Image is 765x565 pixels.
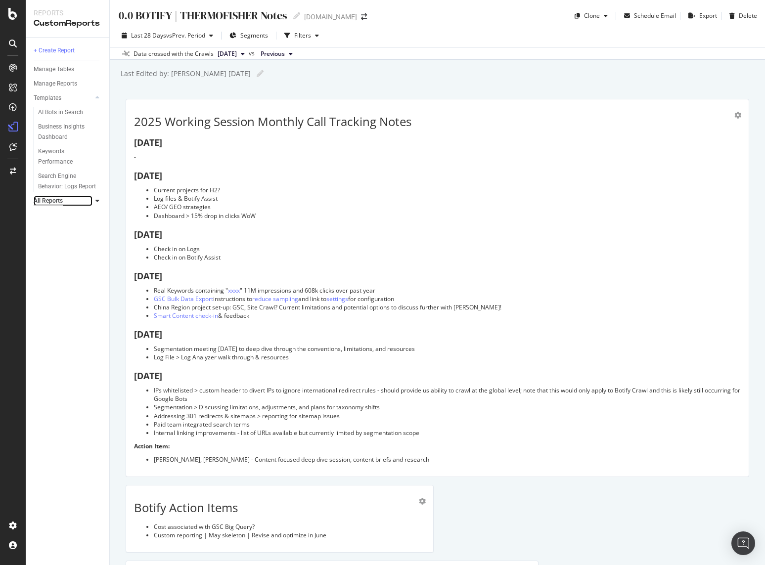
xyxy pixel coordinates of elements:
[34,79,77,89] div: Manage Reports
[38,107,83,118] div: AI Bots in Search
[126,485,434,553] div: Botify Action Items Cost associated with GSC Big Query? Custom reporting | May skeleton | Revise ...
[419,498,426,505] div: gear
[154,253,741,261] li: Check in on Botify Assist
[34,45,102,56] a: + Create Report
[252,295,298,303] a: reduce sampling
[34,18,101,29] div: CustomReports
[154,420,741,429] li: Paid team integrated search terms
[154,403,741,411] li: Segmentation > Discussing limitations, adjustments, and plans for taxonomy shifts
[34,45,75,56] div: + Create Report
[620,8,676,24] button: Schedule Email
[154,212,741,220] li: Dashboard > 15% drop in clicks WoW
[134,115,741,128] h1: 2025 Working Session Monthly Call Tracking Notes
[739,11,757,20] div: Delete
[154,386,741,403] li: IPs whitelisted > custom header to divert IPs to ignore international redirect rules - should pro...
[240,31,268,40] span: Segments
[634,11,676,20] div: Schedule Email
[38,146,102,167] a: Keywords Performance
[154,429,741,437] li: Internal linking improvements - list of URLs available but currently limited by segmentation scope
[34,64,102,75] a: Manage Tables
[38,146,93,167] div: Keywords Performance
[218,49,237,58] span: 2025 Jun. 24th
[154,531,425,539] li: Custom reporting | May skeleton | Revise and optimize in June
[154,186,741,194] li: Current projects for H2?
[361,13,367,20] div: arrow-right-arrow-left
[134,442,170,450] strong: Action Item:
[154,522,425,531] li: Cost associated with GSC Big Query?
[134,136,162,148] strong: [DATE]
[294,31,311,40] div: Filters
[154,245,741,253] li: Check in on Logs
[34,196,92,206] a: All Reports
[38,107,102,118] a: AI Bots in Search
[326,295,348,303] a: settings
[584,11,600,20] div: Clone
[154,353,741,361] li: Log File > Log Analyzer walk through & resources
[134,270,162,282] strong: [DATE]
[154,311,741,320] li: & feedback
[120,69,251,79] div: Last Edited by: [PERSON_NAME] [DATE]
[261,49,285,58] span: Previous
[131,31,166,40] span: Last 28 Days
[571,8,612,24] button: Clone
[34,64,74,75] div: Manage Tables
[725,8,757,24] button: Delete
[38,122,102,142] a: Business Insights Dashboard
[38,122,95,142] div: Business Insights Dashboard
[154,194,741,203] li: Log files & Botify Assist
[731,531,755,555] div: Open Intercom Messenger
[249,49,257,58] span: vs
[38,171,96,192] div: Search Engine Behavior: Logs Report
[154,303,741,311] li: China Region project set-up: GSC, Site Crawl? Current limitations and potential options to discus...
[134,170,162,181] strong: [DATE]
[699,11,717,20] div: Export
[118,8,287,23] div: 0.0 BOTIFY | THERMOFISHER Notes
[154,295,741,303] li: instructions to and link to for configuration
[154,286,741,295] li: Real Keywords containing " " 11M impressions and 608k clicks over past year
[34,196,63,206] div: All Reports
[734,112,741,119] div: gear
[38,171,102,192] a: Search Engine Behavior: Logs Report
[126,99,749,477] div: 2025 Working Session Monthly Call Tracking Notes [DATE] - [DATE] Current projects for H2? Log fil...
[118,28,217,43] button: Last 28 DaysvsPrev. Period
[34,8,101,18] div: Reports
[134,228,162,240] strong: [DATE]
[304,12,357,22] div: [DOMAIN_NAME]
[293,12,300,19] i: Edit report name
[154,455,741,464] li: [PERSON_NAME], [PERSON_NAME] - Content focused deep dive session, content briefs and research
[225,28,272,43] button: Segments
[134,370,162,382] strong: [DATE]
[154,311,218,320] a: Smart Content check-in
[280,28,323,43] button: Filters
[134,501,425,514] h1: Botify Action Items
[214,48,249,60] button: [DATE]
[134,328,162,340] strong: [DATE]
[154,345,741,353] li: Segmentation meeting [DATE] to deep dive through the conventions, limitations, and resources
[154,295,213,303] a: GSC Bulk Data Export
[34,93,92,103] a: Templates
[154,203,741,211] li: AEO/ GEO strategies
[257,70,264,77] i: Edit report name
[684,8,717,24] button: Export
[134,153,741,161] p: -
[34,79,102,89] a: Manage Reports
[134,49,214,58] div: Data crossed with the Crawls
[154,412,741,420] li: Addressing 301 redirects & sitemaps > reporting for sitemap issues
[257,48,297,60] button: Previous
[228,286,240,295] a: xxxx
[34,93,61,103] div: Templates
[166,31,205,40] span: vs Prev. Period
